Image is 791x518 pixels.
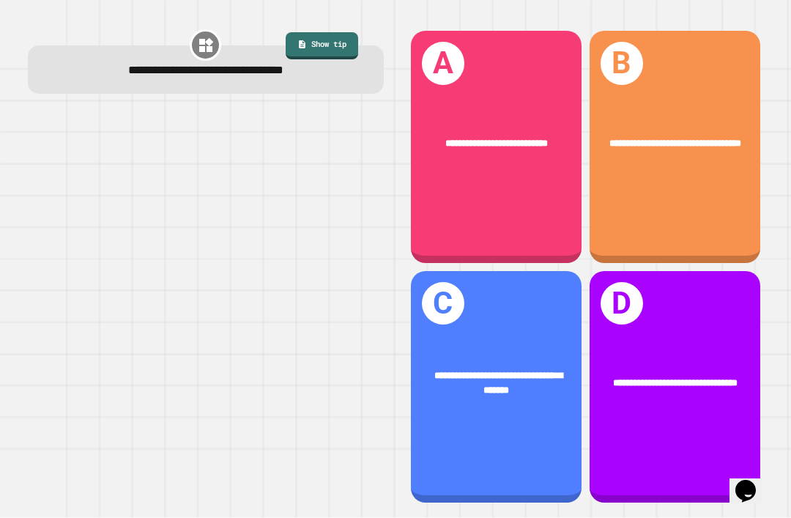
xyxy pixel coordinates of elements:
[422,282,464,325] h1: C
[601,282,643,325] h1: D
[422,42,464,84] h1: A
[286,32,358,59] a: Show tip
[601,42,643,84] h1: B
[729,459,776,503] iframe: chat widget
